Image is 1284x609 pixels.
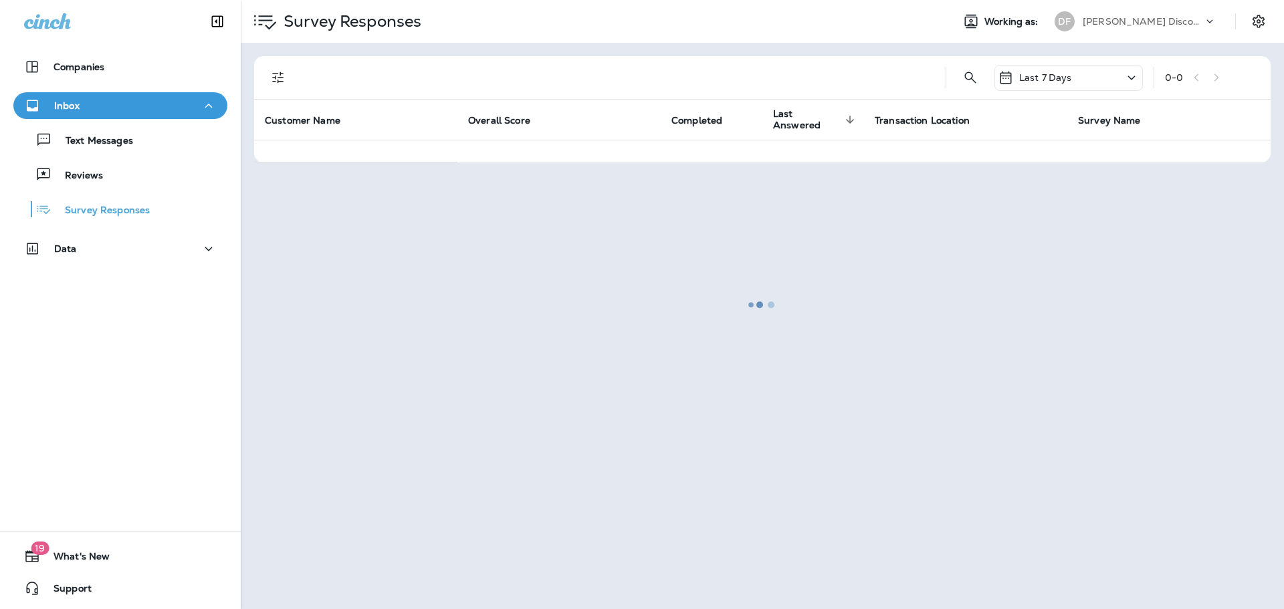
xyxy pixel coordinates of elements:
button: Support [13,575,227,602]
span: What's New [40,551,110,567]
button: Survey Responses [13,195,227,223]
p: Inbox [54,100,80,111]
button: Data [13,235,227,262]
button: Collapse Sidebar [199,8,236,35]
button: Inbox [13,92,227,119]
span: 19 [31,541,49,555]
p: Text Messages [52,135,133,148]
p: Data [54,243,77,254]
p: Reviews [51,170,103,182]
span: Support [40,583,92,599]
button: 19What's New [13,543,227,570]
button: Reviews [13,160,227,189]
button: Companies [13,53,227,80]
button: Text Messages [13,126,227,154]
p: Survey Responses [51,205,150,217]
p: Companies [53,62,104,72]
